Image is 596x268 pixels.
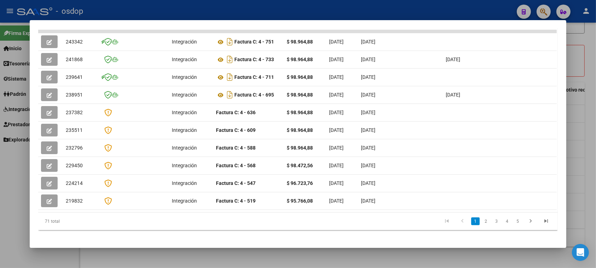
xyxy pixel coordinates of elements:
span: 229450 [66,163,83,168]
span: [DATE] [361,145,375,151]
strong: $ 98.964,88 [287,92,313,98]
span: 232796 [66,145,83,151]
span: [DATE] [329,92,344,98]
strong: $ 98.964,88 [287,127,313,133]
span: 238951 [66,92,83,98]
strong: Factura C: 4 - 609 [216,127,256,133]
strong: $ 98.964,88 [287,145,313,151]
span: Integración [172,198,197,204]
strong: $ 98.964,88 [287,39,313,45]
span: Integración [172,180,197,186]
a: go to previous page [456,217,469,225]
strong: Factura C: 4 - 695 [234,92,274,98]
span: [DATE] [329,74,344,80]
i: Descargar documento [225,36,234,47]
span: [DATE] [329,110,344,115]
span: Integración [172,74,197,80]
div: 71 total [38,212,141,230]
a: go to first page [440,217,454,225]
li: page 5 [513,215,523,227]
li: page 1 [470,215,481,227]
span: [DATE] [329,198,344,204]
span: [DATE] [361,127,375,133]
span: [DATE] [329,127,344,133]
a: 4 [503,217,512,225]
span: [DATE] [329,163,344,168]
span: [DATE] [446,92,460,98]
span: [DATE] [329,39,344,45]
span: [DATE] [361,57,375,62]
i: Descargar documento [225,71,234,83]
a: 2 [482,217,490,225]
strong: Factura C: 4 - 588 [216,145,256,151]
strong: Factura C: 4 - 636 [216,110,256,115]
span: Integración [172,127,197,133]
span: 219832 [66,198,83,204]
strong: $ 98.964,88 [287,74,313,80]
li: page 3 [491,215,502,227]
a: go to next page [524,217,538,225]
strong: Factura C: 4 - 733 [234,57,274,63]
span: 243342 [66,39,83,45]
span: [DATE] [361,163,375,168]
span: [DATE] [361,92,375,98]
a: 3 [492,217,501,225]
span: 241868 [66,57,83,62]
span: [DATE] [361,39,375,45]
strong: $ 98.964,88 [287,57,313,62]
strong: Factura C: 4 - 547 [216,180,256,186]
span: Integración [172,92,197,98]
span: 237382 [66,110,83,115]
li: page 2 [481,215,491,227]
span: [DATE] [329,180,344,186]
span: Integración [172,145,197,151]
span: 235511 [66,127,83,133]
span: Integración [172,39,197,45]
li: page 4 [502,215,513,227]
strong: $ 98.964,88 [287,110,313,115]
strong: $ 96.723,76 [287,180,313,186]
strong: Factura C: 4 - 711 [234,75,274,80]
a: go to last page [540,217,553,225]
strong: $ 95.766,08 [287,198,313,204]
span: Integración [172,110,197,115]
i: Descargar documento [225,89,234,100]
span: Integración [172,163,197,168]
i: Descargar documento [225,54,234,65]
a: 1 [471,217,480,225]
strong: Factura C: 4 - 568 [216,163,256,168]
div: Open Intercom Messenger [572,244,589,261]
strong: Factura C: 4 - 751 [234,39,274,45]
span: [DATE] [361,198,375,204]
span: [DATE] [361,74,375,80]
span: Integración [172,57,197,62]
span: [DATE] [361,110,375,115]
span: [DATE] [329,57,344,62]
span: [DATE] [361,180,375,186]
strong: Factura C: 4 - 519 [216,198,256,204]
a: 5 [514,217,522,225]
span: [DATE] [446,57,460,62]
span: [DATE] [329,145,344,151]
span: 239641 [66,74,83,80]
strong: $ 98.472,56 [287,163,313,168]
span: 224214 [66,180,83,186]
